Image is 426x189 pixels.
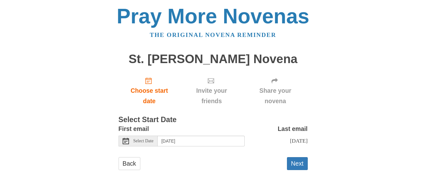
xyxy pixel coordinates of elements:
button: Next [287,157,308,170]
span: Select Date [133,139,154,143]
h1: St. [PERSON_NAME] Novena [119,52,308,66]
h3: Select Start Date [119,116,308,124]
label: First email [119,124,149,134]
div: Click "Next" to confirm your start date first. [180,72,243,109]
span: [DATE] [290,138,307,144]
a: Back [119,157,140,170]
a: The original novena reminder [150,32,276,38]
a: Pray More Novenas [117,4,309,28]
span: Choose start date [125,86,174,106]
span: Share your novena [249,86,301,106]
a: Choose start date [119,72,180,109]
div: Click "Next" to confirm your start date first. [243,72,308,109]
span: Invite your friends [186,86,236,106]
label: Last email [278,124,308,134]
